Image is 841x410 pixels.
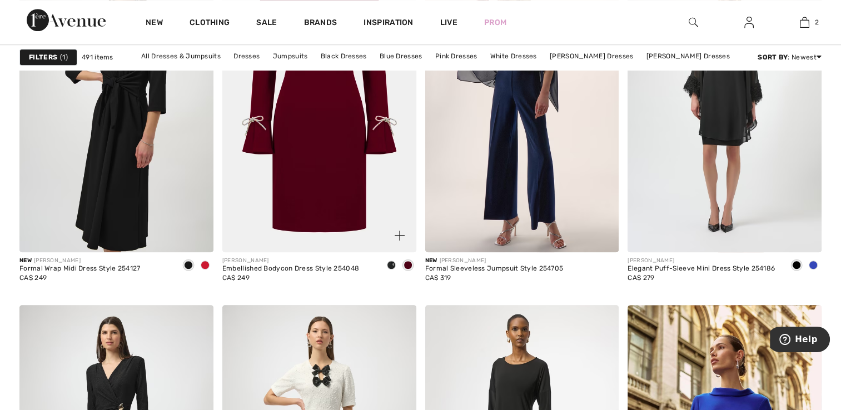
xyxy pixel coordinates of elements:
[735,16,763,29] a: Sign In
[805,257,822,275] div: Royal Sapphire 163
[60,52,68,62] span: 1
[146,18,163,29] a: New
[267,49,313,63] a: Jumpsuits
[304,18,337,29] a: Brands
[19,274,47,282] span: CA$ 249
[425,257,564,265] div: [PERSON_NAME]
[315,49,372,63] a: Black Dresses
[800,16,809,29] img: My Bag
[222,274,250,282] span: CA$ 249
[430,49,483,63] a: Pink Dresses
[19,257,32,264] span: New
[364,18,413,29] span: Inspiration
[190,18,230,29] a: Clothing
[689,16,698,29] img: search the website
[744,16,754,29] img: My Info
[758,52,822,62] div: : Newest
[180,257,197,275] div: Black
[82,52,113,62] span: 491 items
[485,49,543,63] a: White Dresses
[425,257,437,264] span: New
[628,274,654,282] span: CA$ 279
[19,257,141,265] div: [PERSON_NAME]
[425,265,564,273] div: Formal Sleeveless Jumpsuit Style 254705
[777,16,832,29] a: 2
[256,18,277,29] a: Sale
[425,274,451,282] span: CA$ 319
[383,257,400,275] div: Black
[197,257,213,275] div: Deep cherry
[27,9,106,31] img: 1ère Avenue
[770,327,830,354] iframe: Opens a widget where you can find more information
[136,49,226,63] a: All Dresses & Jumpsuits
[29,52,57,62] strong: Filters
[400,257,416,275] div: Deep cherry
[758,53,788,61] strong: Sort By
[544,49,639,63] a: [PERSON_NAME] Dresses
[628,265,775,273] div: Elegant Puff-Sleeve Mini Dress Style 254186
[222,265,359,273] div: Embellished Bodycon Dress Style 254048
[228,49,265,63] a: Dresses
[788,257,805,275] div: Black
[222,257,359,265] div: [PERSON_NAME]
[374,49,428,63] a: Blue Dresses
[815,17,819,27] span: 2
[440,17,457,28] a: Live
[19,265,141,273] div: Formal Wrap Midi Dress Style 254127
[395,231,405,241] img: plus_v2.svg
[484,17,506,28] a: Prom
[641,49,735,63] a: [PERSON_NAME] Dresses
[628,257,775,265] div: [PERSON_NAME]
